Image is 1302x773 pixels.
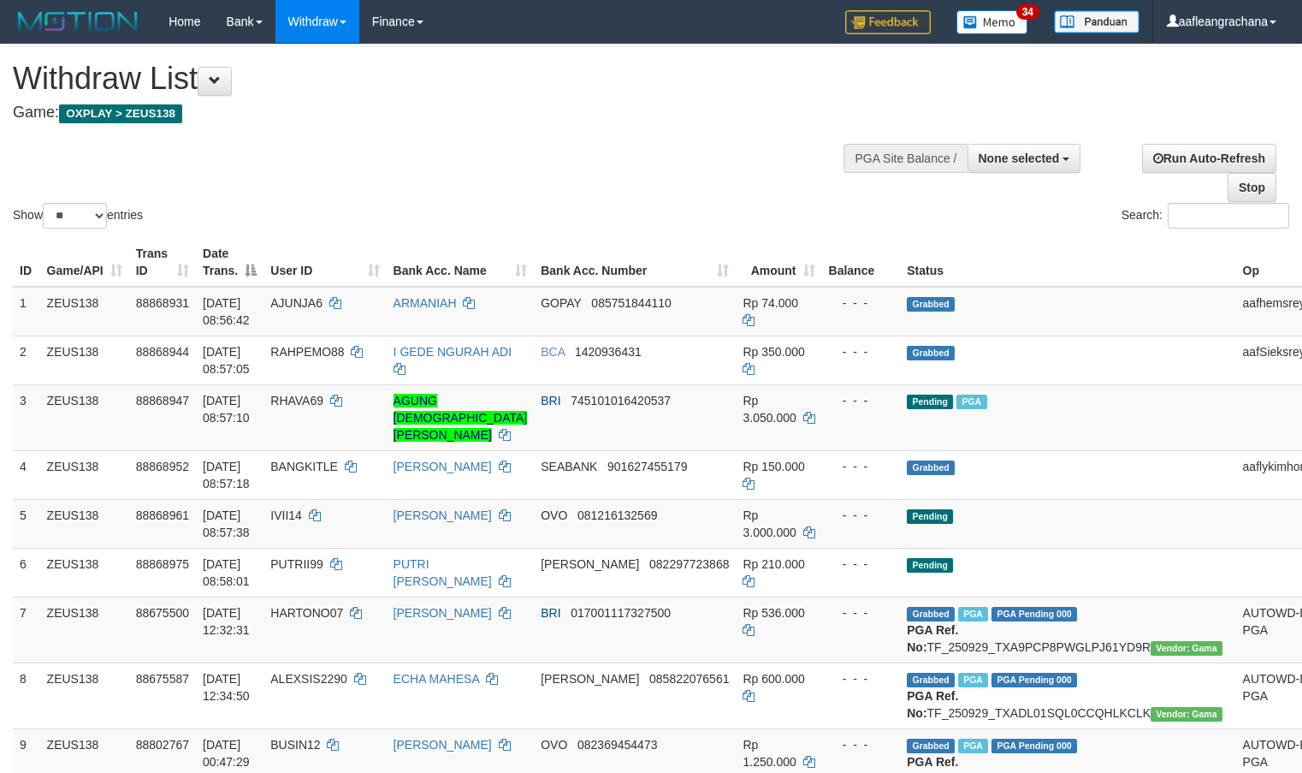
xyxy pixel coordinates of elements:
[958,739,988,753] span: Marked by aafsreyleap
[541,508,567,522] span: OVO
[743,738,796,769] span: Rp 1.250.000
[907,461,955,475] span: Grabbed
[829,556,894,573] div: - - -
[40,384,129,450] td: ZEUS138
[743,557,804,571] span: Rp 210.000
[907,739,955,753] span: Grabbed
[541,672,639,686] span: [PERSON_NAME]
[736,238,821,287] th: Amount: activate to sort column ascending
[743,296,798,310] span: Rp 74.000
[743,672,804,686] span: Rp 600.000
[575,345,642,359] span: Copy 1420936431 to clipboard
[956,395,986,409] span: Marked by aaftrukkakada
[541,345,565,359] span: BCA
[979,152,1060,165] span: None selected
[991,673,1077,687] span: PGA Pending
[203,394,250,425] span: [DATE] 08:57:10
[743,394,796,425] span: Rp 3.050.000
[968,144,1081,173] button: None selected
[907,346,955,360] span: Grabbed
[13,9,143,34] img: MOTION_logo.png
[541,606,560,620] span: BRI
[907,607,955,621] span: Grabbed
[843,144,967,173] div: PGA Site Balance /
[743,345,804,359] span: Rp 350.000
[40,287,129,336] td: ZEUS138
[907,395,953,409] span: Pending
[394,672,479,686] a: ECHA MAHESA
[13,104,851,122] h4: Game:
[829,736,894,753] div: - - -
[541,394,560,407] span: BRI
[829,507,894,524] div: - - -
[743,460,804,473] span: Rp 150.000
[136,508,189,522] span: 88868961
[1142,144,1276,173] a: Run Auto-Refresh
[743,508,796,539] span: Rp 3.000.000
[607,460,687,473] span: Copy 901627455179 to clipboard
[136,557,189,571] span: 88868975
[270,672,347,686] span: ALEXSIS2290
[829,294,894,312] div: - - -
[1151,641,1222,656] span: Vendor URL: https://trx31.1velocity.biz
[394,738,492,752] a: [PERSON_NAME]
[270,508,302,522] span: IVII14
[387,238,535,287] th: Bank Acc. Name: activate to sort column ascending
[907,623,958,654] b: PGA Ref. No:
[136,738,189,752] span: 88802767
[270,738,320,752] span: BUSIN12
[743,606,804,620] span: Rp 536.000
[822,238,901,287] th: Balance
[534,238,736,287] th: Bank Acc. Number: activate to sort column ascending
[13,62,851,96] h1: Withdraw List
[40,548,129,597] td: ZEUS138
[1054,10,1139,33] img: panduan.png
[394,508,492,522] a: [PERSON_NAME]
[829,458,894,475] div: - - -
[40,238,129,287] th: Game/API: activate to sort column ascending
[541,557,639,571] span: [PERSON_NAME]
[203,606,250,637] span: [DATE] 12:32:31
[270,606,343,620] span: HARTONO07
[270,296,323,310] span: AJUNJA6
[577,738,657,752] span: Copy 082369454473 to clipboard
[43,203,107,229] select: Showentries
[956,10,1028,34] img: Button%20Memo.svg
[394,345,512,359] a: I GEDE NGURAH ADI
[40,663,129,728] td: ZEUS138
[958,607,988,621] span: Marked by aaftrukkakada
[13,450,40,499] td: 4
[13,203,143,229] label: Show entries
[13,597,40,663] td: 7
[136,394,189,407] span: 88868947
[1168,203,1289,229] input: Search:
[829,604,894,621] div: - - -
[394,557,492,588] a: PUTRI [PERSON_NAME]
[591,296,671,310] span: Copy 085751844110 to clipboard
[129,238,196,287] th: Trans ID: activate to sort column ascending
[541,460,597,473] span: SEABANK
[907,673,955,687] span: Grabbed
[40,450,129,499] td: ZEUS138
[40,499,129,548] td: ZEUS138
[1228,173,1276,202] a: Stop
[571,394,671,407] span: Copy 745101016420537 to clipboard
[13,287,40,336] td: 1
[394,460,492,473] a: [PERSON_NAME]
[829,343,894,360] div: - - -
[13,663,40,728] td: 8
[270,460,338,473] span: BANGKITLE
[203,508,250,539] span: [DATE] 08:57:38
[394,296,457,310] a: ARMANIAH
[13,384,40,450] td: 3
[577,508,657,522] span: Copy 081216132569 to clipboard
[829,670,894,687] div: - - -
[263,238,386,287] th: User ID: activate to sort column ascending
[13,548,40,597] td: 6
[829,392,894,409] div: - - -
[394,606,492,620] a: [PERSON_NAME]
[394,394,528,442] a: AGUNG [DEMOGRAPHIC_DATA][PERSON_NAME]
[203,557,250,588] span: [DATE] 08:58:01
[203,738,250,769] span: [DATE] 00:47:29
[59,104,182,123] span: OXPLAY > ZEUS138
